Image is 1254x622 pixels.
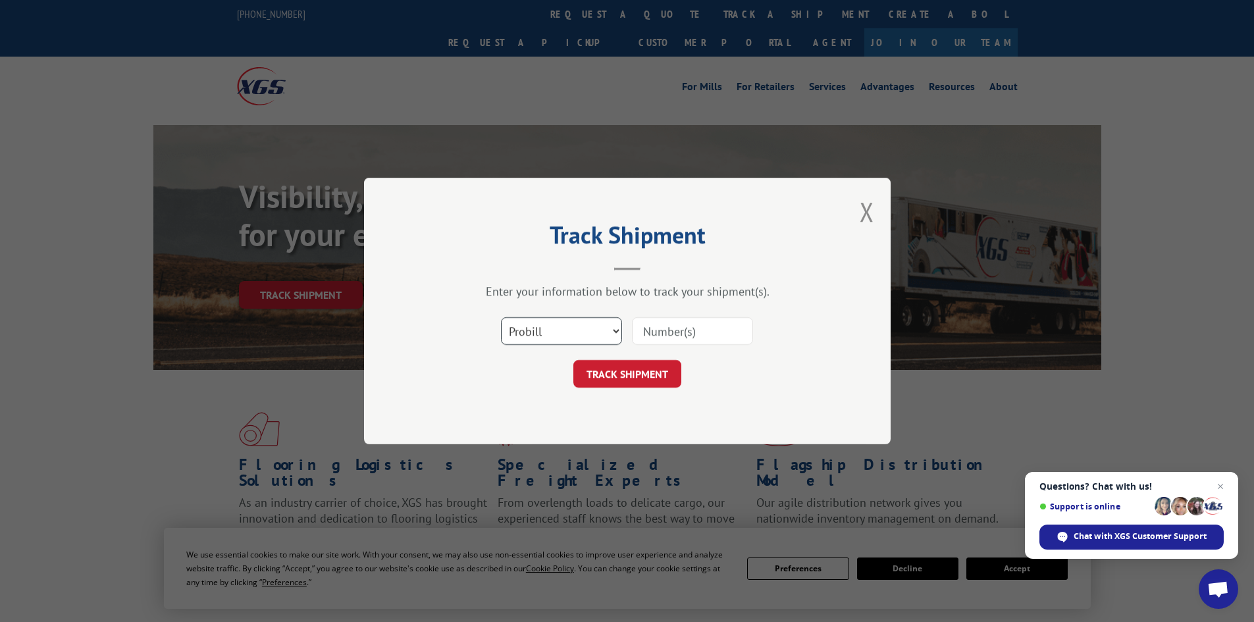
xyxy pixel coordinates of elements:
[1039,502,1150,511] span: Support is online
[860,194,874,229] button: Close modal
[1199,569,1238,609] div: Open chat
[430,284,825,299] div: Enter your information below to track your shipment(s).
[573,360,681,388] button: TRACK SHIPMENT
[1213,479,1228,494] span: Close chat
[430,226,825,251] h2: Track Shipment
[1039,481,1224,492] span: Questions? Chat with us!
[1074,531,1207,542] span: Chat with XGS Customer Support
[1039,525,1224,550] div: Chat with XGS Customer Support
[632,317,753,345] input: Number(s)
